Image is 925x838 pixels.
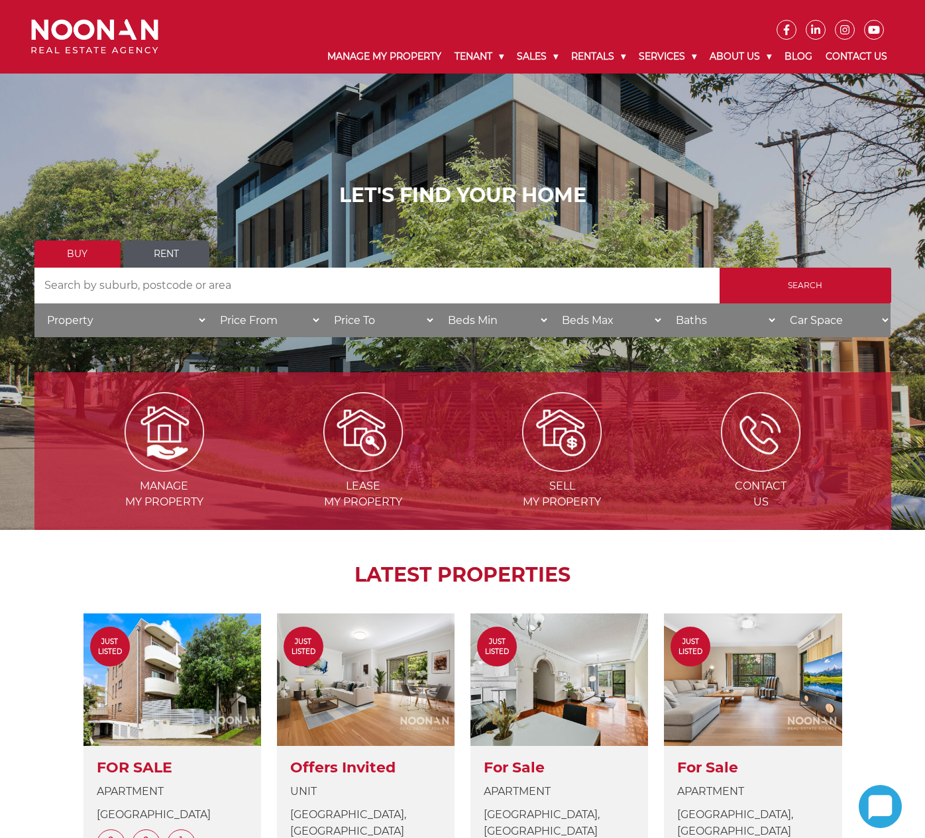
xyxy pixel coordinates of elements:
a: Blog [778,40,819,74]
img: Lease my property [323,392,403,472]
a: Sales [510,40,565,74]
span: Just Listed [90,637,130,656]
a: Rent [123,240,209,268]
input: Search by suburb, postcode or area [34,268,720,303]
span: Just Listed [477,637,517,656]
img: Sell my property [522,392,602,472]
span: Sell my Property [464,478,660,510]
a: Sellmy Property [464,425,660,508]
span: Manage my Property [66,478,262,510]
a: Services [632,40,703,74]
h2: LATEST PROPERTIES [68,563,858,587]
span: Just Listed [671,637,710,656]
a: ContactUs [663,425,859,508]
a: Rentals [565,40,632,74]
a: Contact Us [819,40,894,74]
img: ICONS [721,392,800,472]
a: Managemy Property [66,425,262,508]
span: Lease my Property [265,478,461,510]
a: Tenant [448,40,510,74]
a: Manage My Property [321,40,448,74]
span: Just Listed [284,637,323,656]
input: Search [720,268,891,303]
a: About Us [703,40,778,74]
img: Manage my Property [125,392,204,472]
img: Noonan Real Estate Agency [31,19,158,54]
h1: LET'S FIND YOUR HOME [34,183,891,207]
span: Contact Us [663,478,859,510]
a: Buy [34,240,121,268]
a: Leasemy Property [265,425,461,508]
